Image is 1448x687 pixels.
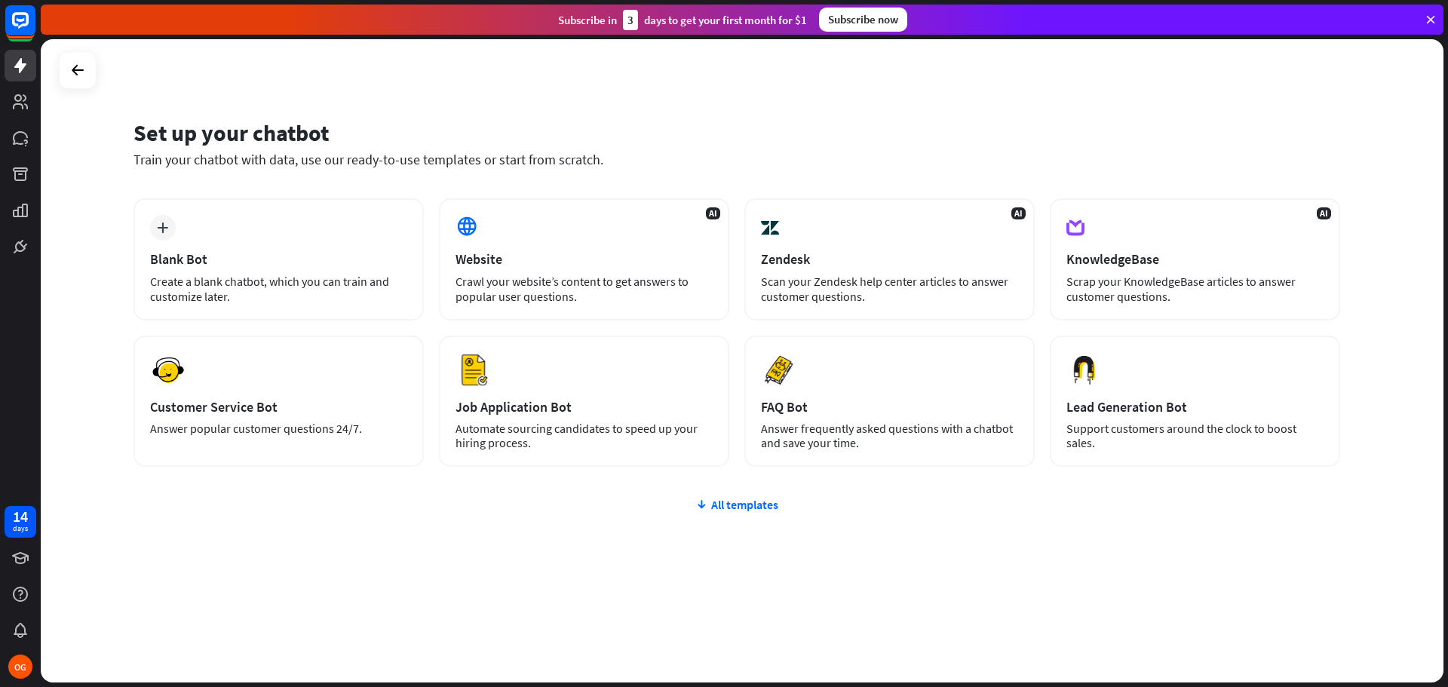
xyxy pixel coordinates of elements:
[8,655,32,679] div: OG
[12,6,57,51] button: Open LiveChat chat widget
[150,274,407,304] div: Create a blank chatbot, which you can train and customize later.
[1066,250,1324,268] div: KnowledgeBase
[761,398,1018,416] div: FAQ Bot
[819,8,907,32] div: Subscribe now
[1066,274,1324,304] div: Scrap your KnowledgeBase articles to answer customer questions.
[456,274,713,304] div: Crawl your website’s content to get answers to popular user questions.
[456,422,713,450] div: Automate sourcing candidates to speed up your hiring process.
[456,250,713,268] div: Website
[133,497,1340,512] div: All templates
[761,274,1018,304] div: Scan your Zendesk help center articles to answer customer questions.
[623,10,638,30] div: 3
[157,222,168,233] i: plus
[133,151,1340,168] div: Train your chatbot with data, use our ready-to-use templates or start from scratch.
[558,10,807,30] div: Subscribe in days to get your first month for $1
[456,398,713,416] div: Job Application Bot
[706,207,720,219] span: AI
[5,506,36,538] a: 14 days
[1317,207,1331,219] span: AI
[150,422,407,436] div: Answer popular customer questions 24/7.
[1066,422,1324,450] div: Support customers around the clock to boost sales.
[150,398,407,416] div: Customer Service Bot
[13,523,28,534] div: days
[1066,398,1324,416] div: Lead Generation Bot
[761,422,1018,450] div: Answer frequently asked questions with a chatbot and save your time.
[133,118,1340,147] div: Set up your chatbot
[1011,207,1026,219] span: AI
[761,250,1018,268] div: Zendesk
[150,250,407,268] div: Blank Bot
[13,510,28,523] div: 14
